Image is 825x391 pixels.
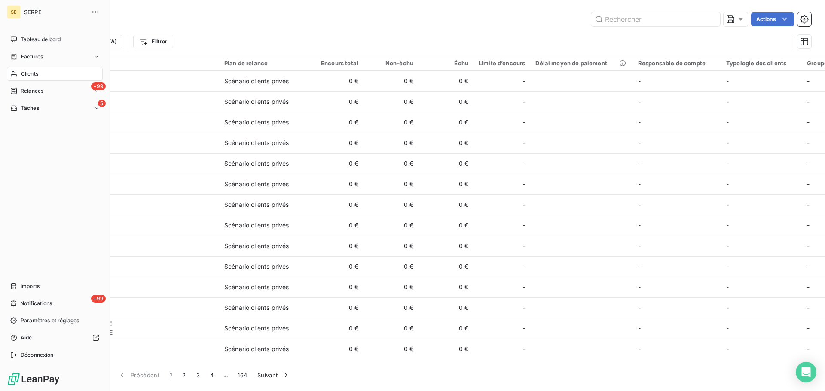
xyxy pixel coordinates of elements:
span: - [522,97,525,106]
td: 0 € [309,71,364,91]
td: 0 € [364,112,419,133]
img: Logo LeanPay [7,372,60,386]
span: - [638,201,641,208]
td: 0 € [309,174,364,194]
span: - [726,201,729,208]
span: - [522,159,525,168]
span: - [807,139,810,146]
span: - [522,303,525,312]
span: - [522,180,525,188]
span: - [638,77,641,85]
td: 0 € [419,91,474,112]
td: 0 € [419,297,474,318]
span: 1 [170,371,172,379]
td: 0 € [364,339,419,359]
span: - [638,304,641,311]
span: 5 [98,100,106,107]
span: Tâches [21,104,39,112]
td: 0 € [364,215,419,236]
span: 0ACAJOUSDC [59,122,214,131]
a: Factures [7,50,103,64]
td: 0 € [309,112,364,133]
span: Relances [21,87,43,95]
div: SE [7,5,21,19]
button: 3 [191,366,205,384]
button: 164 [232,366,252,384]
td: 0 € [419,318,474,339]
span: - [807,283,810,291]
td: 0 € [309,133,364,153]
span: - [726,180,729,188]
span: 0AFPA [59,246,214,255]
td: 0 € [364,174,419,194]
button: Filtrer [133,35,173,48]
span: - [638,118,641,126]
td: 0 € [309,194,364,215]
span: Imports [21,282,40,290]
td: 0 € [309,215,364,236]
td: 0 € [364,256,419,277]
span: - [726,242,729,249]
td: 0 € [419,112,474,133]
span: - [726,263,729,270]
span: SERPE [24,9,86,15]
div: Limite d’encours [479,60,525,67]
td: 0 € [419,256,474,277]
input: Rechercher [591,12,720,26]
button: Précédent [113,366,165,384]
span: Notifications [20,300,52,307]
button: 1 [165,366,177,384]
div: Scénario clients privés [224,324,289,333]
span: - [522,283,525,291]
td: 0 € [419,174,474,194]
td: 0 € [309,318,364,339]
span: - [807,221,810,229]
span: - [638,98,641,105]
td: 0 € [309,153,364,174]
a: Imports [7,279,103,293]
div: Échu [424,60,468,67]
div: Scénario clients privés [224,139,289,147]
td: 0 € [364,277,419,297]
span: 0AGAPEIVIGNAL [59,267,214,275]
div: Non-échu [369,60,413,67]
span: - [726,160,729,167]
span: - [638,242,641,249]
div: Scénario clients privés [224,221,289,230]
td: 0 € [309,236,364,256]
span: - [638,180,641,188]
span: 0ACHILLECOTEL [59,164,214,172]
span: - [638,324,641,332]
div: Scénario clients privés [224,262,289,271]
span: - [726,324,729,332]
span: - [638,263,641,270]
span: Déconnexion [21,351,54,359]
span: - [726,77,729,85]
td: 0 € [419,153,474,174]
div: Scénario clients privés [224,180,289,188]
span: - [726,283,729,291]
span: - [726,139,729,146]
span: - [807,98,810,105]
span: - [807,160,810,167]
span: - [522,139,525,147]
td: 0 € [364,236,419,256]
div: Délai moyen de paiement [535,60,627,67]
span: - [638,345,641,352]
span: - [807,345,810,352]
div: Typologie des clients [726,60,797,67]
span: - [726,221,729,229]
span: - [522,221,525,230]
span: - [638,139,641,146]
button: 4 [205,366,219,384]
td: 0 € [309,91,364,112]
span: - [726,98,729,105]
td: 0 € [364,318,419,339]
div: Scénario clients privés [224,283,289,291]
span: - [522,200,525,209]
span: +99 [91,82,106,90]
td: 0 € [419,277,474,297]
span: - [638,221,641,229]
button: 2 [177,366,191,384]
span: Clients [21,70,38,78]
